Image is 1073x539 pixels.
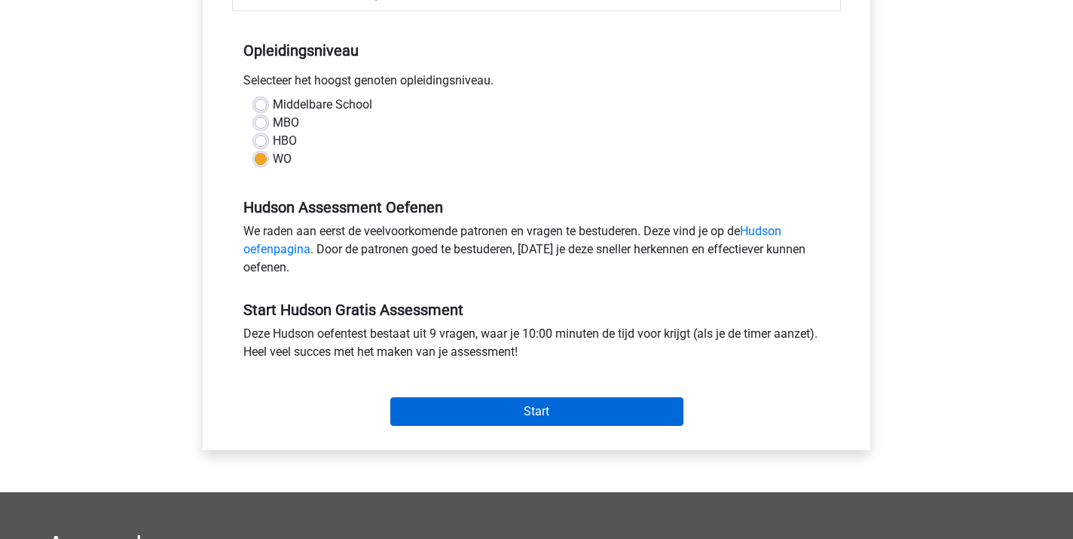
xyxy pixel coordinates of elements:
div: Selecteer het hoogst genoten opleidingsniveau. [232,72,841,96]
h5: Opleidingsniveau [243,35,830,66]
h5: Start Hudson Gratis Assessment [243,301,830,319]
label: WO [273,150,292,168]
div: We raden aan eerst de veelvoorkomende patronen en vragen te bestuderen. Deze vind je op de . Door... [232,222,841,283]
h5: Hudson Assessment Oefenen [243,198,830,216]
div: Deze Hudson oefentest bestaat uit 9 vragen, waar je 10:00 minuten de tijd voor krijgt (als je de ... [232,325,841,367]
label: HBO [273,132,297,150]
label: Middelbare School [273,96,372,114]
label: MBO [273,114,299,132]
input: Start [390,397,683,426]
